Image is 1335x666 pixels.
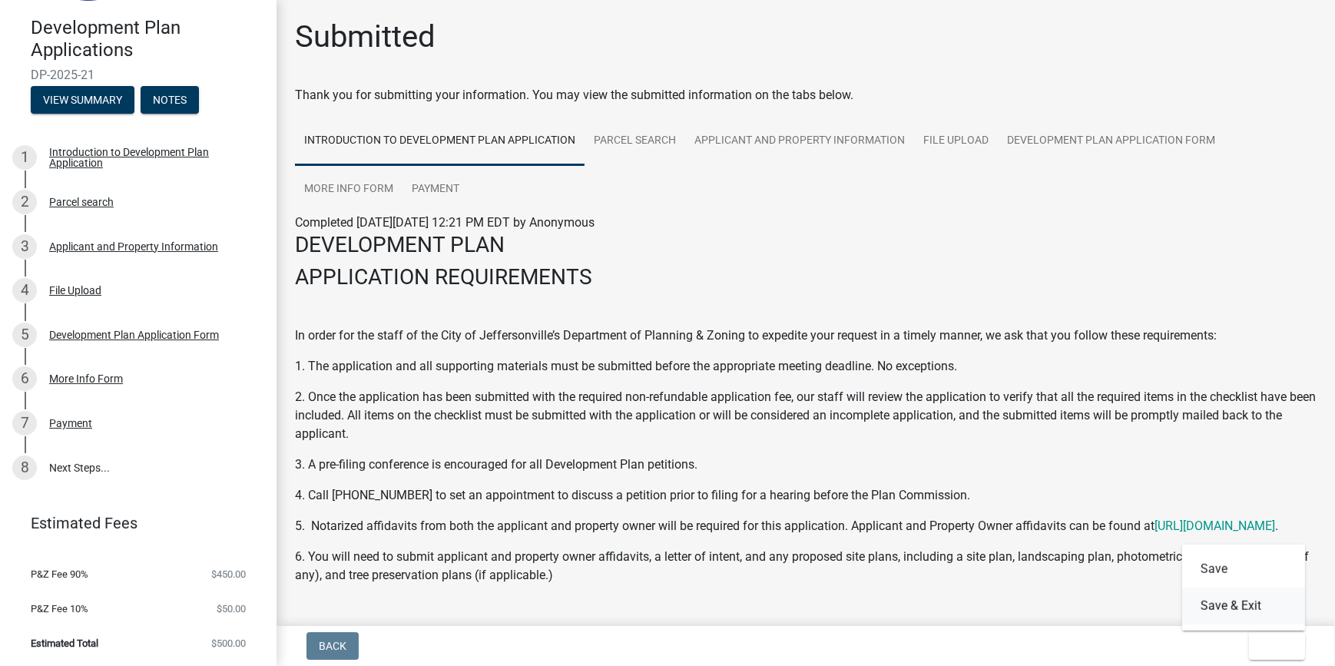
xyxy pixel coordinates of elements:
[211,638,246,648] span: $500.00
[1182,588,1305,625] button: Save & Exit
[49,330,219,340] div: Development Plan Application Form
[1261,640,1284,652] span: Exit
[49,147,252,168] div: Introduction to Development Plan Application
[685,117,914,166] a: Applicant and Property Information
[31,86,134,114] button: View Summary
[31,94,134,107] wm-modal-confirm: Summary
[49,373,123,384] div: More Info Form
[1154,519,1275,533] a: [URL][DOMAIN_NAME]
[585,117,685,166] a: Parcel search
[12,190,37,214] div: 2
[141,86,199,114] button: Notes
[295,232,1317,258] h3: DEVELOPMENT PLAN
[295,215,595,230] span: Completed [DATE][DATE] 12:21 PM EDT by Anonymous
[1182,545,1305,631] div: Exit
[295,326,1317,345] p: In order for the staff of the City of Jeffersonville’s Department of Planning & Zoning to expedit...
[31,638,98,648] span: Estimated Total
[211,569,246,579] span: $450.00
[12,145,37,170] div: 1
[306,632,359,660] button: Back
[12,278,37,303] div: 4
[295,456,1317,474] p: 3. A pre-filing conference is encouraged for all Development Plan petitions.
[31,68,246,82] span: DP-2025-21
[12,234,37,259] div: 3
[49,197,114,207] div: Parcel search
[31,604,88,614] span: P&Z Fee 10%
[295,165,402,214] a: More Info Form
[295,117,585,166] a: Introduction to Development Plan Application
[1182,551,1305,588] button: Save
[12,411,37,436] div: 7
[1249,632,1305,660] button: Exit
[295,86,1317,104] div: Thank you for submitting your information. You may view the submitted information on the tabs below.
[295,486,1317,505] p: 4. Call [PHONE_NUMBER] to set an appointment to discuss a petition prior to filing for a hearing ...
[295,264,1317,290] h3: APPLICATION REQUIREMENTS
[12,323,37,347] div: 5
[12,366,37,391] div: 6
[12,456,37,480] div: 8
[295,517,1317,535] p: 5. Notarized affidavits from both the applicant and property owner will be required for this appl...
[49,418,92,429] div: Payment
[998,117,1224,166] a: Development Plan Application Form
[914,117,998,166] a: File Upload
[31,569,88,579] span: P&Z Fee 90%
[217,604,246,614] span: $50.00
[295,388,1317,443] p: 2. Once the application has been submitted with the required non-refundable application fee, our ...
[295,548,1317,585] p: 6. You will need to submit applicant and property owner affidavits, a letter of intent, and any p...
[49,241,218,252] div: Applicant and Property Information
[31,17,264,61] h4: Development Plan Applications
[295,357,1317,376] p: 1. The application and all supporting materials must be submitted before the appropriate meeting ...
[295,18,436,55] h1: Submitted
[12,508,252,538] a: Estimated Fees
[49,285,101,296] div: File Upload
[402,165,469,214] a: Payment
[141,94,199,107] wm-modal-confirm: Notes
[319,640,346,652] span: Back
